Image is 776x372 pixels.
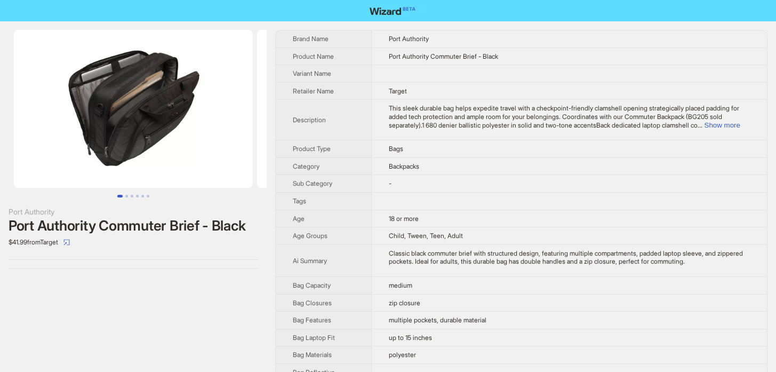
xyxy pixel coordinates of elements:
[293,351,332,359] span: Bag Materials
[293,299,332,307] span: Bag Closures
[293,179,332,187] span: Sub Category
[389,249,750,266] div: Classic black commuter brief with structured design, featuring multiple compartments, padded lapt...
[293,87,334,95] span: Retailer Name
[293,281,331,289] span: Bag Capacity
[141,195,144,197] button: Go to slide 5
[136,195,139,197] button: Go to slide 4
[293,145,331,153] span: Product Type
[293,197,306,205] span: Tags
[293,116,326,124] span: Description
[389,232,463,240] span: Child, Tween, Teen, Adult
[293,232,327,240] span: Age Groups
[705,121,740,129] button: Expand
[147,195,149,197] button: Go to slide 6
[389,104,739,129] span: This sleek durable bag helps expedite travel with a checkpoint-friendly clamshell opening strateg...
[293,316,331,324] span: Bag Features
[257,30,496,188] img: Port Authority Commuter Brief - Black image 2
[389,35,429,43] span: Port Authority
[389,179,391,187] span: -
[293,69,331,77] span: Variant Name
[389,351,416,359] span: polyester
[293,35,329,43] span: Brand Name
[293,257,327,265] span: Ai Summary
[9,234,258,251] div: $41.99 from Target
[131,195,133,197] button: Go to slide 3
[698,121,702,129] span: ...
[389,52,498,60] span: Port Authority Commuter Brief - Black
[9,218,258,234] div: Port Authority Commuter Brief - Black
[293,162,319,170] span: Category
[293,215,305,223] span: Age
[389,281,412,289] span: medium
[389,215,419,223] span: 18 or more
[63,239,70,246] span: select
[125,195,128,197] button: Go to slide 2
[389,162,419,170] span: Backpacks
[389,104,750,129] div: This sleek durable bag helps expedite travel with a checkpoint-friendly clamshell opening strateg...
[293,52,334,60] span: Product Name
[9,206,258,218] div: Port Authority
[14,30,253,188] img: Port Authority Commuter Brief - Black image 1
[293,334,335,342] span: Bag Laptop Fit
[389,145,403,153] span: Bags
[117,195,123,197] button: Go to slide 1
[389,299,420,307] span: zip closure
[389,334,432,342] span: up to 15 inches
[389,87,407,95] span: Target
[389,316,486,324] span: multiple pockets, durable material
